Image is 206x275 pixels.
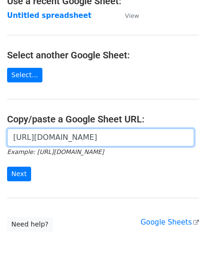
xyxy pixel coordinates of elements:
[7,49,199,61] h4: Select another Google Sheet:
[7,129,194,146] input: Paste your Google Sheet URL here
[7,113,199,125] h4: Copy/paste a Google Sheet URL:
[159,230,206,275] iframe: Chat Widget
[7,148,104,155] small: Example: [URL][DOMAIN_NAME]
[7,217,53,232] a: Need help?
[7,167,31,181] input: Next
[7,68,42,82] a: Select...
[125,12,139,19] small: View
[115,11,139,20] a: View
[140,218,199,226] a: Google Sheets
[7,11,91,20] a: Untitled spreadsheet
